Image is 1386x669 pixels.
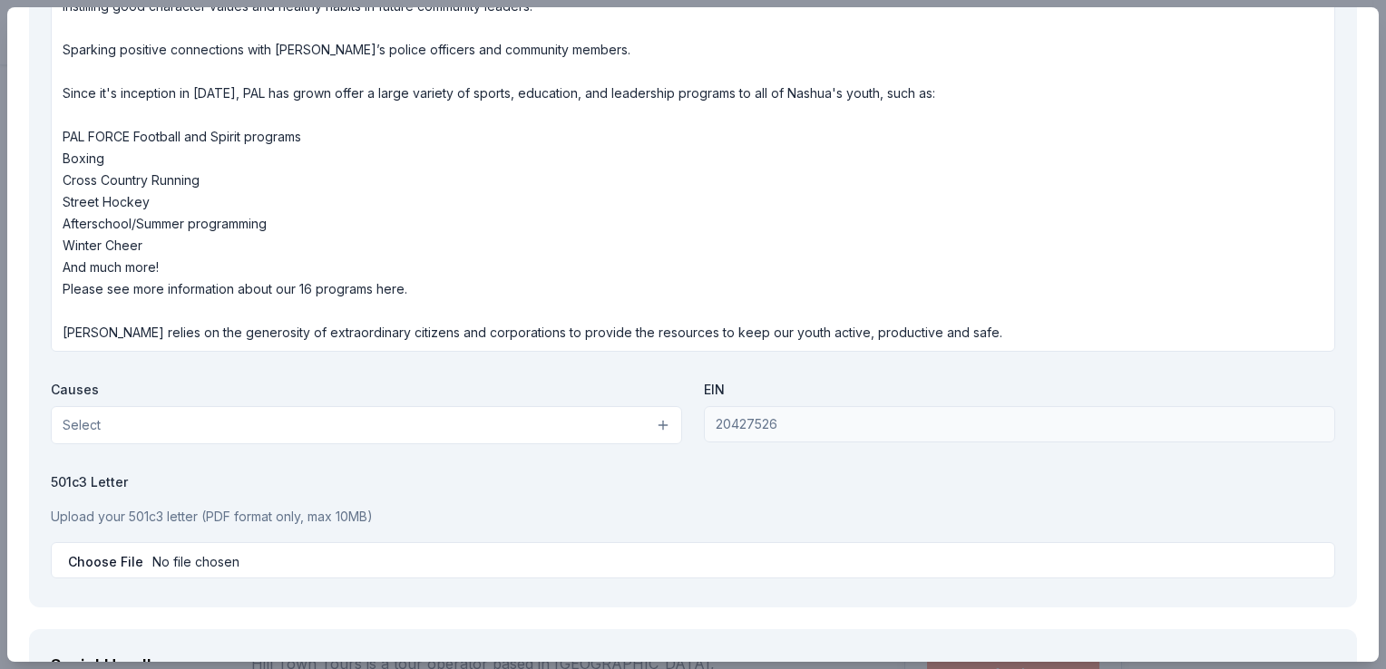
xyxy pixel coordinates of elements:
p: Upload your 501c3 letter (PDF format only, max 10MB) [51,506,1335,528]
button: Select [51,406,682,444]
label: EIN [704,381,1335,399]
label: Causes [51,381,682,399]
span: Select [63,414,101,436]
label: 501c3 Letter [51,473,1335,491]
